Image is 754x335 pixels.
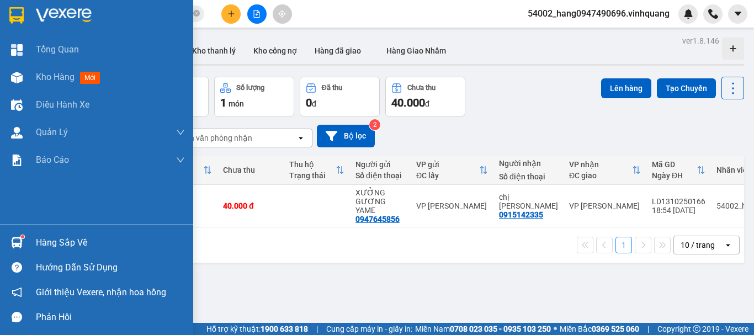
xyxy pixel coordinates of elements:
[36,285,166,299] span: Giới thiệu Vexere, nhận hoa hồng
[499,193,558,210] div: chị ninh
[223,201,278,210] div: 40.000 đ
[289,160,336,169] div: Thu hộ
[652,171,697,180] div: Ngày ĐH
[312,99,316,108] span: đ
[12,262,22,273] span: question-circle
[236,84,264,92] div: Số lượng
[728,4,747,24] button: caret-down
[12,287,22,297] span: notification
[499,210,543,219] div: 0915142335
[499,172,558,181] div: Số điện thoại
[317,125,375,147] button: Bộ lọc
[9,7,24,24] img: logo-vxr
[261,325,308,333] strong: 1900 633 818
[326,323,412,335] span: Cung cấp máy in - giấy in:
[681,240,715,251] div: 10 / trang
[247,4,267,24] button: file-add
[306,96,312,109] span: 0
[657,78,716,98] button: Tạo Chuyến
[206,323,308,335] span: Hỗ trợ kỹ thuật:
[355,215,400,224] div: 0947645856
[253,10,261,18] span: file-add
[36,235,185,251] div: Hàng sắp về
[425,99,429,108] span: đ
[369,119,380,130] sup: 2
[278,10,286,18] span: aim
[36,42,79,56] span: Tổng Quan
[416,171,479,180] div: ĐC lấy
[724,241,732,249] svg: open
[355,171,405,180] div: Số điện thoại
[80,72,100,84] span: mới
[385,77,465,116] button: Chưa thu40.000đ
[647,323,649,335] span: |
[391,96,425,109] span: 40.000
[289,171,336,180] div: Trạng thái
[411,156,493,185] th: Toggle SortBy
[450,325,551,333] strong: 0708 023 035 - 0935 103 250
[11,72,23,83] img: warehouse-icon
[683,9,693,19] img: icon-new-feature
[273,4,292,24] button: aim
[223,166,278,174] div: Chưa thu
[519,7,678,20] span: 54002_hang0947490696.vinhquang
[245,38,306,64] button: Kho công nợ
[36,259,185,276] div: Hướng dẫn sử dụng
[11,99,23,111] img: warehouse-icon
[220,96,226,109] span: 1
[11,237,23,248] img: warehouse-icon
[569,201,641,210] div: VP [PERSON_NAME]
[554,327,557,331] span: ⚪️
[693,325,700,333] span: copyright
[652,206,705,215] div: 18:54 [DATE]
[284,156,350,185] th: Toggle SortBy
[11,155,23,166] img: solution-icon
[416,160,479,169] div: VP gửi
[569,171,632,180] div: ĐC giao
[221,4,241,24] button: plus
[564,156,646,185] th: Toggle SortBy
[306,38,370,64] button: Hàng đã giao
[36,98,89,111] span: Điều hành xe
[227,10,235,18] span: plus
[11,127,23,139] img: warehouse-icon
[708,9,718,19] img: phone-icon
[733,9,743,19] span: caret-down
[193,10,200,17] span: close-circle
[176,132,252,143] div: Chọn văn phòng nhận
[355,160,405,169] div: Người gửi
[615,237,632,253] button: 1
[407,84,436,92] div: Chưa thu
[322,84,342,92] div: Đã thu
[36,309,185,326] div: Phản hồi
[592,325,639,333] strong: 0369 525 060
[183,38,245,64] button: Kho thanh lý
[12,312,22,322] span: message
[176,156,185,164] span: down
[722,38,744,60] div: Tạo kho hàng mới
[300,77,380,116] button: Đã thu0đ
[36,125,68,139] span: Quản Lý
[416,201,488,210] div: VP [PERSON_NAME]
[21,235,24,238] sup: 1
[652,197,705,206] div: LD1310250166
[193,9,200,19] span: close-circle
[682,35,719,47] div: ver 1.8.146
[11,44,23,56] img: dashboard-icon
[36,72,75,82] span: Kho hàng
[355,188,405,215] div: XƯỞNG GƯƠNG YAME
[214,77,294,116] button: Số lượng1món
[560,323,639,335] span: Miền Bắc
[646,156,711,185] th: Toggle SortBy
[601,78,651,98] button: Lên hàng
[36,153,69,167] span: Báo cáo
[569,160,632,169] div: VP nhận
[652,160,697,169] div: Mã GD
[316,323,318,335] span: |
[229,99,244,108] span: món
[499,159,558,168] div: Người nhận
[296,134,305,142] svg: open
[176,128,185,137] span: down
[386,46,446,55] span: Hàng Giao Nhầm
[415,323,551,335] span: Miền Nam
